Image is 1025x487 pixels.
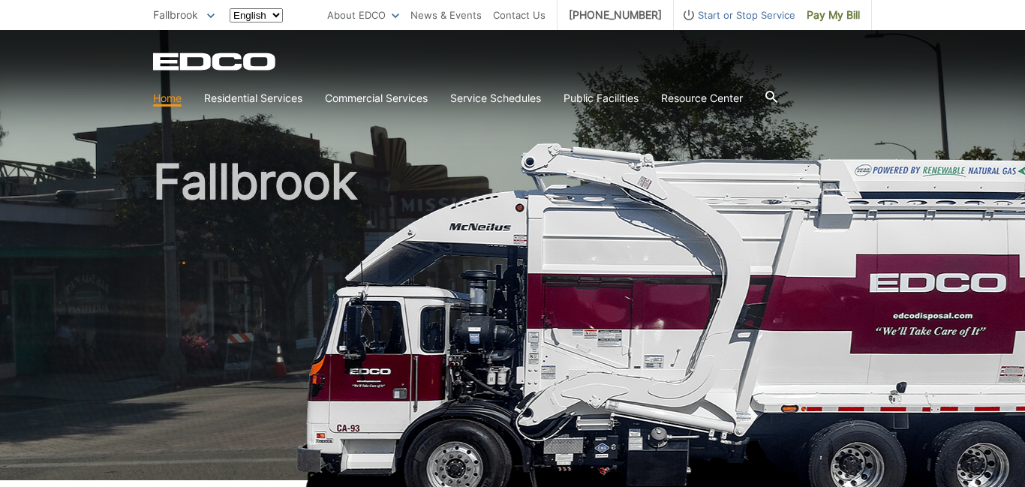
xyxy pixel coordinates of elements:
a: About EDCO [327,7,399,23]
h1: Fallbrook [153,158,872,487]
a: Contact Us [493,7,546,23]
a: Public Facilities [564,90,639,107]
a: EDCD logo. Return to the homepage. [153,53,278,71]
a: Residential Services [204,90,302,107]
a: News & Events [410,7,482,23]
a: Service Schedules [450,90,541,107]
a: Commercial Services [325,90,428,107]
span: Pay My Bill [807,7,860,23]
select: Select a language [230,8,283,23]
span: Fallbrook [153,8,198,21]
a: Resource Center [661,90,743,107]
a: Home [153,90,182,107]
